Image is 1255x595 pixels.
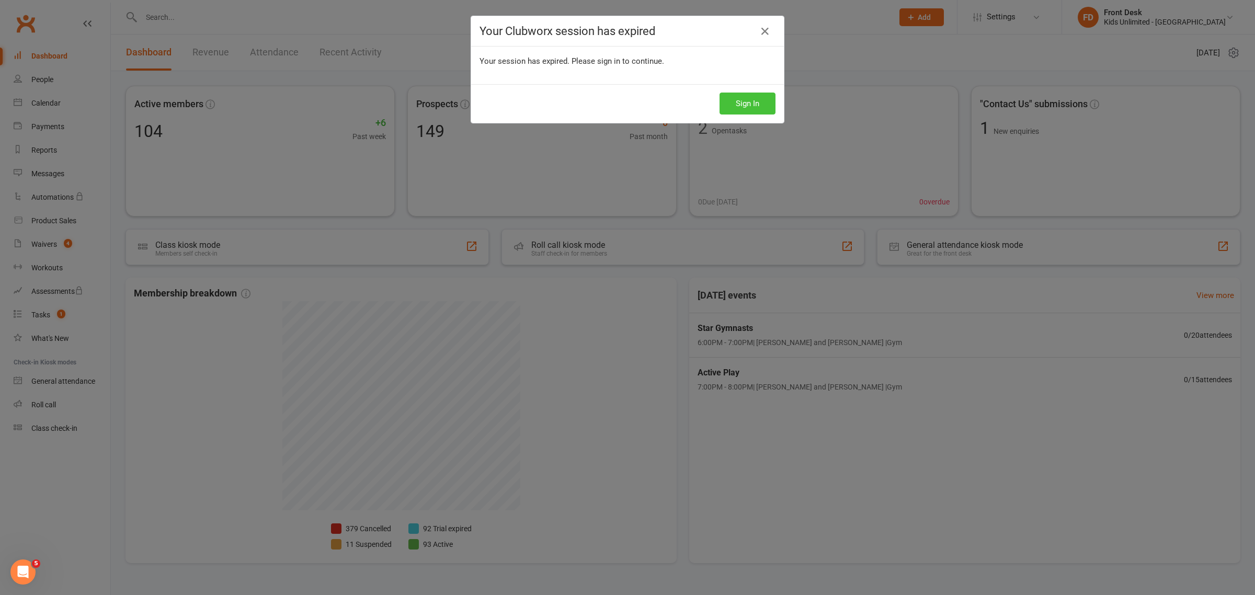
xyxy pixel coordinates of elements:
[480,56,664,66] span: Your session has expired. Please sign in to continue.
[757,23,773,40] a: Close
[32,559,40,568] span: 5
[720,93,775,115] button: Sign In
[10,559,36,585] iframe: Intercom live chat
[480,25,775,38] h4: Your Clubworx session has expired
